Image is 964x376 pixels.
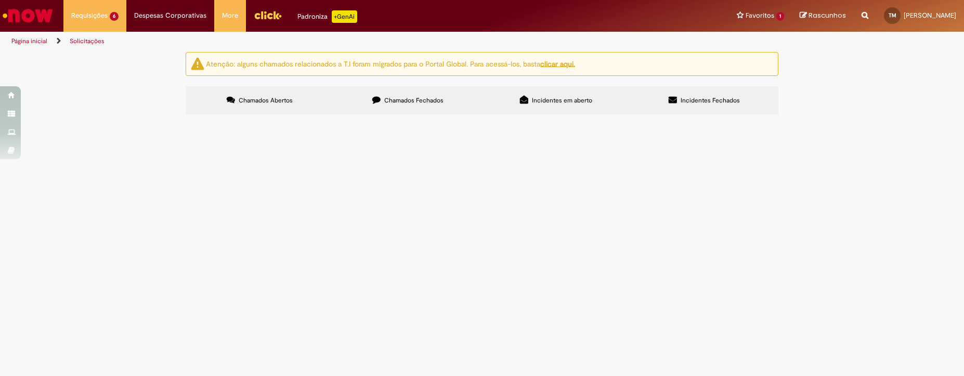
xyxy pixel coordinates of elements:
img: click_logo_yellow_360x200.png [254,7,282,23]
span: [PERSON_NAME] [904,11,956,20]
a: Solicitações [70,37,105,45]
a: Rascunhos [800,11,846,21]
span: Favoritos [746,10,774,21]
a: Página inicial [11,37,47,45]
span: 1 [776,12,784,21]
a: clicar aqui. [540,59,575,68]
span: Incidentes em aberto [532,96,592,105]
span: More [222,10,238,21]
span: Despesas Corporativas [134,10,206,21]
span: Requisições [71,10,108,21]
span: Chamados Abertos [239,96,293,105]
img: ServiceNow [1,5,55,26]
span: TM [889,12,896,19]
span: Incidentes Fechados [681,96,740,105]
p: +GenAi [332,10,357,23]
span: 6 [110,12,119,21]
span: Chamados Fechados [384,96,444,105]
div: Padroniza [297,10,357,23]
ng-bind-html: Atenção: alguns chamados relacionados a T.I foram migrados para o Portal Global. Para acessá-los,... [206,59,575,68]
span: Rascunhos [809,10,846,20]
ul: Trilhas de página [8,32,635,51]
